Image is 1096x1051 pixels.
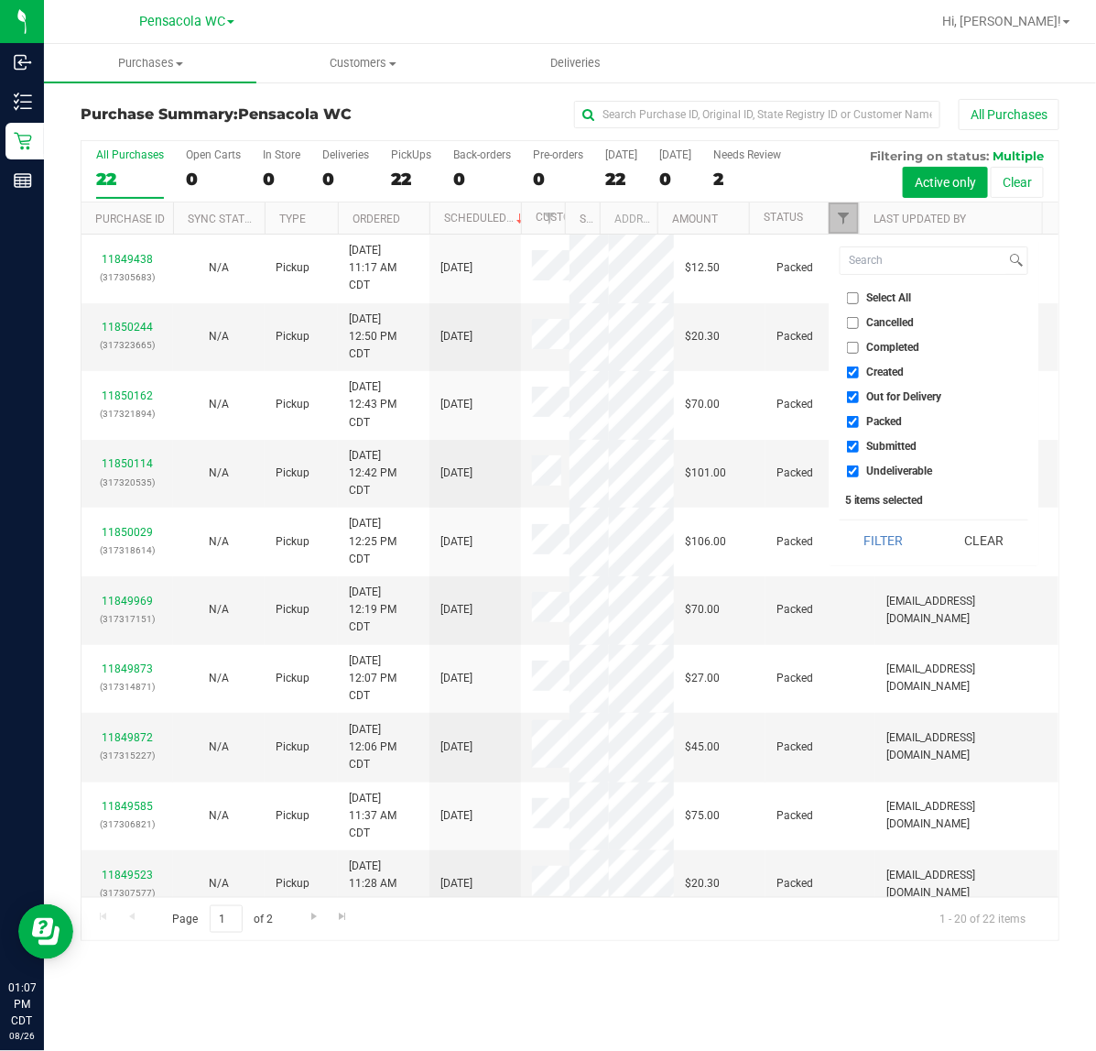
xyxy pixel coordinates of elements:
[349,311,418,364] span: [DATE] 12:50 PM CDT
[867,342,920,353] span: Completed
[574,101,940,128] input: Search Purchase ID, Original ID, State Registry ID or Customer Name...
[92,816,162,833] p: (317306821)
[8,980,36,1029] p: 01:07 PM CDT
[256,44,469,82] a: Customers
[44,44,256,82] a: Purchases
[886,593,1047,628] span: [EMAIL_ADDRESS][DOMAIN_NAME]
[276,739,309,756] span: Pickup
[776,465,813,482] span: Packed
[18,904,73,959] iframe: Resource center
[847,391,859,403] input: Out for Delivery
[44,55,256,71] span: Purchases
[847,292,859,304] input: Select All
[102,253,153,266] a: 11849438
[867,416,903,427] span: Packed
[440,807,472,825] span: [DATE]
[391,169,431,190] div: 22
[209,533,229,551] button: N/A
[870,148,989,163] span: Filtering on status:
[96,148,164,161] div: All Purchases
[776,396,813,413] span: Packed
[349,652,418,706] span: [DATE] 12:07 PM CDT
[92,336,162,354] p: (317323665)
[96,169,164,190] div: 22
[349,515,418,568] span: [DATE] 12:25 PM CDT
[453,169,511,190] div: 0
[276,875,309,892] span: Pickup
[209,259,229,277] button: N/A
[209,807,229,825] button: N/A
[95,213,165,225] a: Purchase ID
[847,342,859,354] input: Completed
[209,396,229,413] button: N/A
[440,670,472,687] span: [DATE]
[991,167,1044,198] button: Clear
[209,398,229,411] span: Not Applicable
[276,465,309,482] span: Pickup
[776,259,813,277] span: Packed
[276,807,309,825] span: Pickup
[209,328,229,345] button: N/A
[685,259,720,277] span: $12.50
[276,328,309,345] span: Pickup
[92,405,162,422] p: (317321894)
[942,14,1061,28] span: Hi, [PERSON_NAME]!
[257,55,468,71] span: Customers
[845,494,1023,507] div: 5 items selected
[92,747,162,764] p: (317315227)
[776,328,813,345] span: Packed
[276,259,309,277] span: Pickup
[685,465,726,482] span: $101.00
[209,603,229,616] span: Not Applicable
[580,213,676,225] a: State Registry ID
[8,1029,36,1043] p: 08/26
[840,520,928,561] button: Filter
[685,875,720,892] span: $20.30
[14,132,32,150] inline-svg: Retail
[92,610,162,628] p: (317317151)
[440,259,472,277] span: [DATE]
[92,884,162,902] p: (317307577)
[440,396,472,413] span: [DATE]
[713,148,781,161] div: Needs Review
[440,601,472,619] span: [DATE]
[440,739,472,756] span: [DATE]
[349,242,418,295] span: [DATE] 11:17 AM CDT
[276,601,309,619] span: Pickup
[14,53,32,71] inline-svg: Inbound
[685,328,720,345] span: $20.30
[776,875,813,892] span: Packed
[533,148,583,161] div: Pre-orders
[353,213,400,225] a: Ordered
[444,212,527,224] a: Scheduled
[685,739,720,756] span: $45.00
[102,389,153,402] a: 11850162
[279,213,306,225] a: Type
[209,740,229,753] span: Not Applicable
[776,533,813,551] span: Packed
[157,905,288,934] span: Page of 2
[867,317,915,328] span: Cancelled
[841,247,1006,274] input: Search
[685,670,720,687] span: $27.00
[886,798,1047,833] span: [EMAIL_ADDRESS][DOMAIN_NAME]
[993,148,1044,163] span: Multiple
[322,169,369,190] div: 0
[322,148,369,161] div: Deliveries
[263,169,300,190] div: 0
[300,905,327,930] a: Go to the next page
[874,213,966,225] a: Last Updated By
[672,213,718,225] a: Amount
[959,99,1059,130] button: All Purchases
[470,44,682,82] a: Deliveries
[886,729,1047,764] span: [EMAIL_ADDRESS][DOMAIN_NAME]
[776,739,813,756] span: Packed
[867,465,933,476] span: Undeliverable
[526,55,626,71] span: Deliveries
[925,905,1040,933] span: 1 - 20 of 22 items
[685,396,720,413] span: $70.00
[940,520,1028,561] button: Clear
[102,595,153,608] a: 11849969
[659,148,691,161] div: [DATE]
[209,330,229,343] span: Not Applicable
